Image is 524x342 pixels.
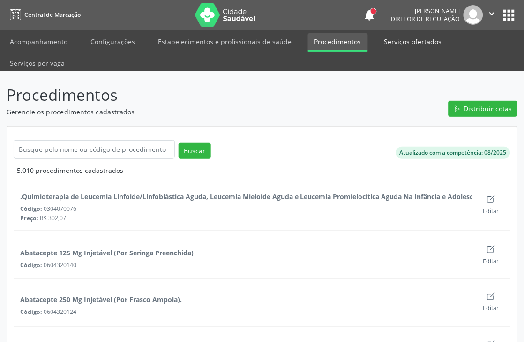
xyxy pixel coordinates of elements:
button:  [483,5,501,25]
div: Atualizado com a competência: 08/2025 [400,149,507,157]
span: Editar [483,305,499,312]
i:  [487,8,497,19]
ion-icon: create outline [487,194,496,204]
div: 0304070076 [20,205,472,213]
span: Diretor de regulação [391,15,460,23]
div: 0604320140 [20,261,472,269]
img: img [464,5,483,25]
a: Acompanhamento [3,33,74,50]
ion-icon: create outline [487,292,496,301]
p: Gerencie os procedimentos cadastrados [7,107,364,117]
button: apps [501,7,517,23]
span: Código: [20,261,42,269]
div: Abatacepte 125 Mg Injetável (Por Seringa Preenchida) [20,248,194,258]
ion-icon: create outline [487,245,496,254]
a: Configurações [84,33,142,50]
span: Editar [483,207,499,215]
div: Abatacepte 250 Mg Injetável (Por Frasco Ampola). [20,295,182,305]
span: Código: [20,205,42,213]
ion-icon: git merge outline [454,105,461,112]
div: [PERSON_NAME] [391,7,460,15]
a: Central de Marcação [7,7,81,22]
button: notifications [363,8,376,22]
a: Procedimentos [308,33,368,52]
span: Preço: [20,214,38,222]
div: 0604320124 [20,308,472,316]
span: Editar [483,257,499,265]
span: Central de Marcação [24,11,81,19]
span: R$ 302,07 [40,214,67,222]
a: Serviços ofertados [378,33,449,50]
span: Distribuir cotas [464,104,512,113]
div: 5.010 procedimentos cadastrados [17,165,510,175]
button: Buscar [179,143,211,159]
a: Serviços por vaga [3,55,71,71]
input: Busque pelo nome ou código de procedimento [14,140,175,159]
button: git merge outline Distribuir cotas [449,101,517,117]
p: Procedimentos [7,83,364,107]
a: Estabelecimentos e profissionais de saúde [151,33,298,50]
